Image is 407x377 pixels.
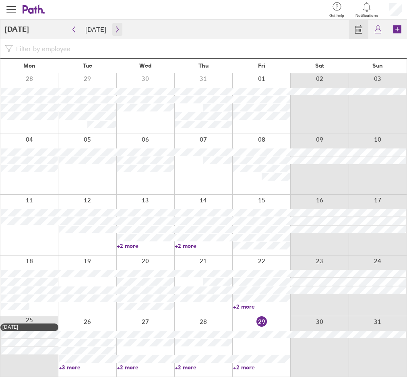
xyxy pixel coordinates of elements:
span: Thu [198,62,209,69]
a: +2 more [175,364,232,371]
span: Tue [83,62,92,69]
span: Get help [329,13,344,18]
a: Notifications [355,1,378,18]
span: Wed [139,62,151,69]
a: +2 more [233,303,290,310]
a: +2 more [175,242,232,249]
input: Filter by employee [13,41,402,56]
button: [DATE] [79,23,113,36]
div: [DATE] [2,324,56,330]
a: +2 more [117,364,174,371]
a: +2 more [117,242,174,249]
span: Sun [372,62,383,69]
a: +3 more [59,364,116,371]
span: Fri [258,62,265,69]
span: Sat [315,62,324,69]
span: Notifications [355,13,378,18]
span: Mon [23,62,35,69]
a: +2 more [233,364,290,371]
